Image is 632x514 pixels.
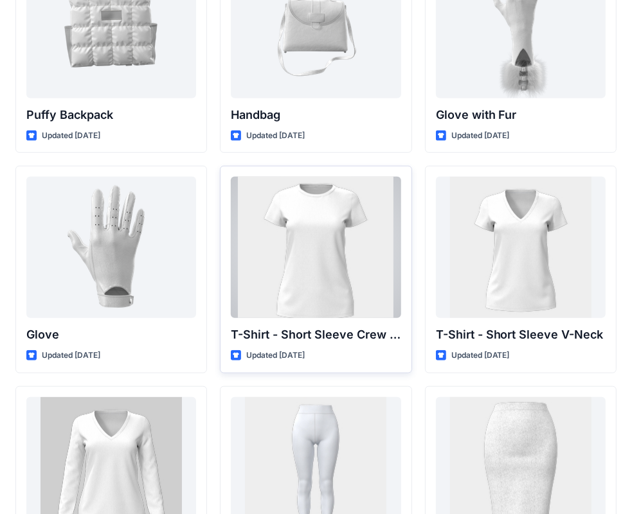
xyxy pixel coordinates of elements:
[451,129,510,143] p: Updated [DATE]
[26,326,196,344] p: Glove
[231,326,401,344] p: T-Shirt - Short Sleeve Crew Neck
[42,129,100,143] p: Updated [DATE]
[246,129,305,143] p: Updated [DATE]
[26,106,196,124] p: Puffy Backpack
[231,106,401,124] p: Handbag
[436,326,606,344] p: T-Shirt - Short Sleeve V-Neck
[246,349,305,362] p: Updated [DATE]
[436,177,606,318] a: T-Shirt - Short Sleeve V-Neck
[451,349,510,362] p: Updated [DATE]
[42,349,100,362] p: Updated [DATE]
[26,177,196,318] a: Glove
[436,106,606,124] p: Glove with Fur
[231,177,401,318] a: T-Shirt - Short Sleeve Crew Neck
